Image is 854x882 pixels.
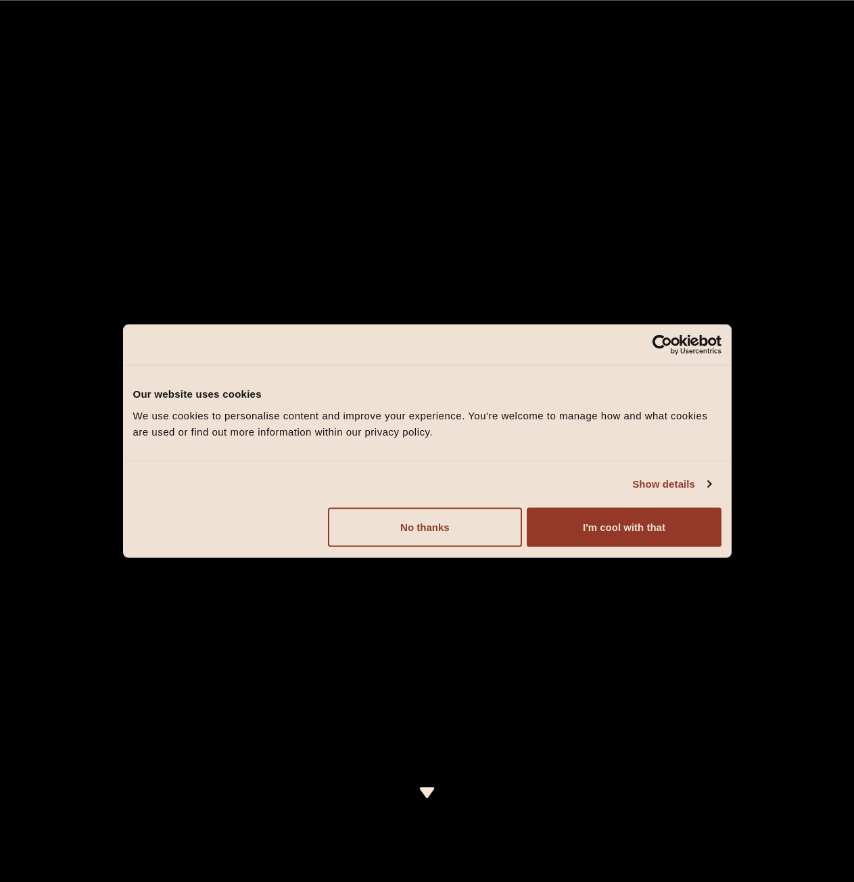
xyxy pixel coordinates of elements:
div: Our website uses cookies [133,386,721,402]
button: No thanks [328,507,522,547]
img: icon-dropdown-cream.svg [419,787,435,798]
a: Usercentrics Cookiebot - opens in a new window [603,335,721,355]
a: Show details [632,476,711,492]
button: I'm cool with that [527,507,721,547]
div: We use cookies to personalise content and improve your experience. You're welcome to manage how a... [133,407,721,440]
